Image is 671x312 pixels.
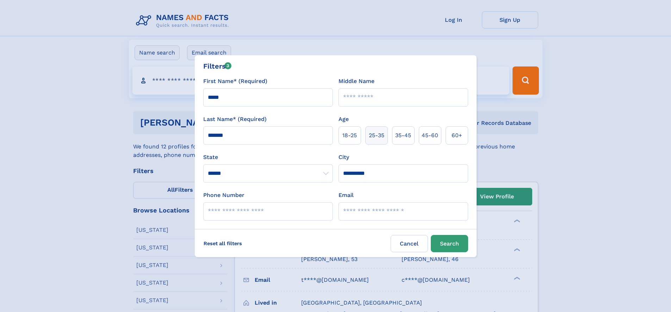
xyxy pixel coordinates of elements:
button: Search [431,235,468,252]
span: 45‑60 [422,131,438,140]
label: Last Name* (Required) [203,115,267,123]
label: Email [338,191,354,199]
span: 60+ [452,131,462,140]
label: Phone Number [203,191,244,199]
span: 35‑45 [395,131,411,140]
label: Age [338,115,349,123]
span: 18‑25 [342,131,357,140]
label: Cancel [391,235,428,252]
label: Middle Name [338,77,374,85]
label: State [203,153,333,161]
div: Filters [203,61,232,71]
label: First Name* (Required) [203,77,267,85]
label: City [338,153,349,161]
label: Reset all filters [199,235,247,252]
span: 25‑35 [369,131,384,140]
